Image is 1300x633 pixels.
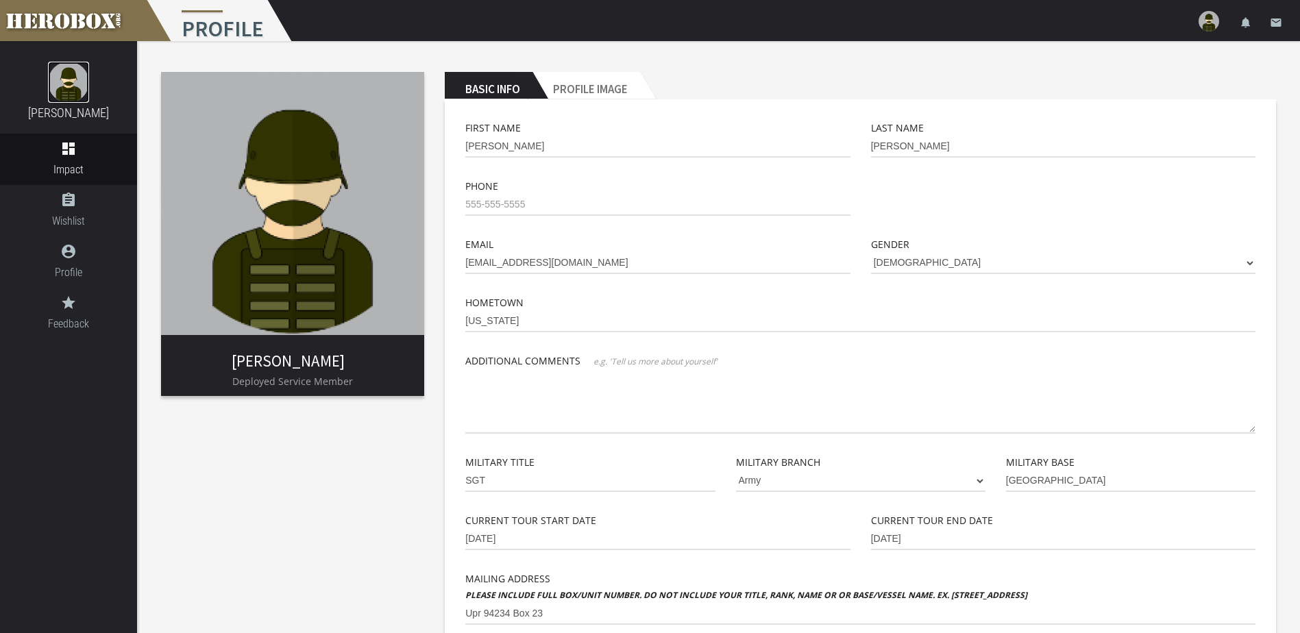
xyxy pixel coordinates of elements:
label: Hometown [465,295,524,310]
label: First Name [465,120,521,136]
input: MM-DD-YYYY [465,528,850,550]
label: Mailing Address [465,571,1027,603]
label: Gender [871,236,909,252]
label: Current Tour End Date [871,512,993,528]
input: 555-555-5555 [465,194,850,216]
b: Please include full box/unit number. Do not include your title, rank, name or or base/vessel name... [465,589,1027,601]
label: Military Title [465,454,535,470]
span: e.g. 'Tell us more about yourself' [593,356,718,367]
a: [PERSON_NAME] [232,351,345,371]
label: Phone [465,178,498,194]
img: user-image [1199,11,1219,32]
i: notifications [1240,16,1252,29]
label: Email [465,236,493,252]
i: email [1270,16,1282,29]
img: image [48,62,89,103]
a: [PERSON_NAME] [28,105,109,120]
h2: Profile Image [532,72,640,99]
p: Deployed Service Member [161,373,424,389]
label: Last Name [871,120,924,136]
img: image [161,72,424,335]
label: Military Base [1006,454,1075,470]
input: MM-DD-YYYY [871,528,1255,550]
label: Military Branch [736,454,820,470]
label: Current Tour Start Date [465,512,596,528]
label: Additional Comments [465,353,580,369]
h2: Basic Info [445,72,532,99]
i: dashboard [60,140,77,157]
